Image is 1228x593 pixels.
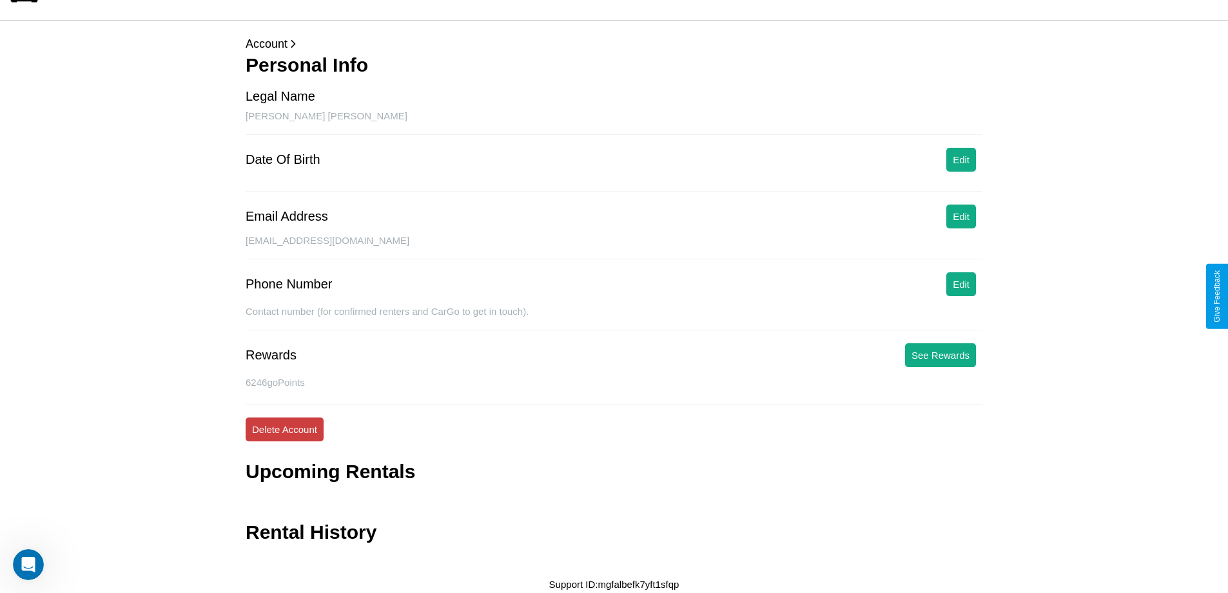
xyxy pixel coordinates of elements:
[946,205,976,228] button: Edit
[246,417,324,441] button: Delete Account
[246,34,982,54] p: Account
[246,54,982,76] h3: Personal Info
[246,89,315,104] div: Legal Name
[549,576,679,593] p: Support ID: mgfalbefk7yft1sfqp
[246,374,982,391] p: 6246 goPoints
[246,277,333,292] div: Phone Number
[246,235,982,259] div: [EMAIL_ADDRESS][DOMAIN_NAME]
[246,209,328,224] div: Email Address
[946,148,976,172] button: Edit
[246,152,320,167] div: Date Of Birth
[246,461,415,483] h3: Upcoming Rentals
[905,343,976,367] button: See Rewards
[246,306,982,330] div: Contact number (for confirmed renters and CarGo to get in touch).
[13,549,44,580] iframe: Intercom live chat
[246,521,376,543] h3: Rental History
[946,272,976,296] button: Edit
[246,348,297,363] div: Rewards
[1213,270,1222,323] div: Give Feedback
[246,110,982,135] div: [PERSON_NAME] [PERSON_NAME]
